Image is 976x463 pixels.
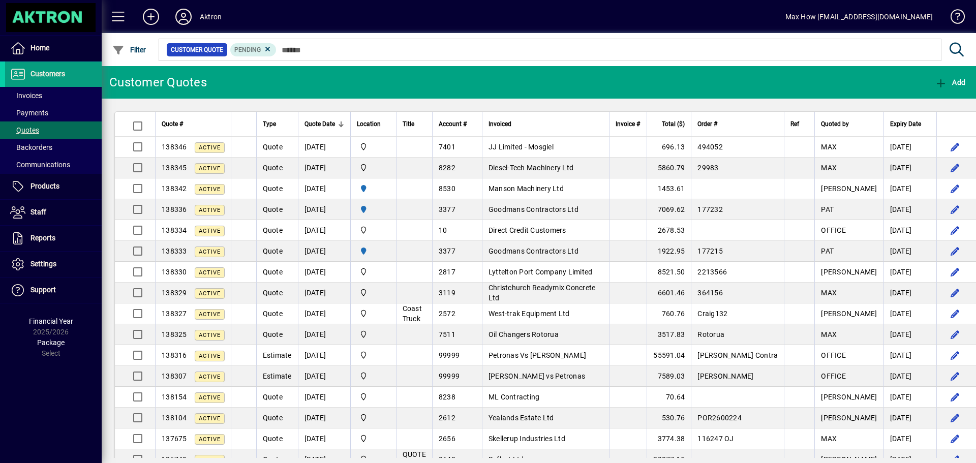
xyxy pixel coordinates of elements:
span: Central [357,266,390,277]
span: Customer Quote [171,45,223,55]
span: 116247 OJ [697,435,734,443]
span: Active [199,269,221,276]
span: Payments [10,109,48,117]
span: Rotorua [697,330,724,338]
span: Christchurch Readymix Concrete Ltd [489,284,596,302]
span: Petronas Vs [PERSON_NAME] [489,351,586,359]
td: 8521.50 [647,262,691,283]
span: Invoice # [616,118,640,130]
span: Central [357,350,390,361]
td: [DATE] [298,241,350,262]
button: Edit [947,389,963,405]
span: OFFICE [821,372,846,380]
span: Customers [30,70,65,78]
button: Edit [947,368,963,384]
button: Edit [947,139,963,155]
a: Quotes [5,121,102,139]
span: Craig132 [697,310,727,318]
span: 10 [439,226,447,234]
span: Manson Machinery Ltd [489,184,564,193]
span: 138104 [162,414,187,422]
td: [DATE] [883,366,936,387]
span: 138345 [162,164,187,172]
span: 138327 [162,310,187,318]
span: Active [199,249,221,255]
span: 138307 [162,372,187,380]
span: Account # [439,118,467,130]
span: Central [357,371,390,382]
span: Active [199,290,221,297]
span: Direct Credit Customers [489,226,566,234]
span: Central [357,141,390,152]
span: Skellerup Industries Ltd [489,435,565,443]
td: [DATE] [883,137,936,158]
span: Active [199,374,221,380]
td: 696.13 [647,137,691,158]
span: Active [199,353,221,359]
div: Location [357,118,390,130]
a: Support [5,277,102,303]
div: Max How [EMAIL_ADDRESS][DOMAIN_NAME] [785,9,933,25]
span: [PERSON_NAME] Contra [697,351,778,359]
a: Settings [5,252,102,277]
div: Customer Quotes [109,74,207,90]
div: Title [403,118,426,130]
mat-chip: Pending Status: Pending [230,43,277,56]
button: Edit [947,264,963,280]
span: MAX [821,289,837,297]
td: [DATE] [883,178,936,199]
span: 2572 [439,310,455,318]
td: 1922.95 [647,241,691,262]
span: HAMILTON [357,204,390,215]
span: MAX [821,164,837,172]
span: Central [357,287,390,298]
td: 2678.53 [647,220,691,241]
span: Quote [263,184,283,193]
td: [DATE] [883,199,936,220]
td: [DATE] [883,262,936,283]
span: 138333 [162,247,187,255]
button: Edit [947,160,963,176]
span: Quoted by [821,118,849,130]
td: [DATE] [883,158,936,178]
span: HAMILTON [357,245,390,257]
span: Quote [263,310,283,318]
button: Edit [947,430,963,447]
span: 138330 [162,268,187,276]
td: [DATE] [298,283,350,303]
td: [DATE] [883,324,936,345]
td: 5860.79 [647,158,691,178]
span: Quote [263,330,283,338]
span: OFFICE [821,226,846,234]
button: Edit [947,285,963,301]
span: Active [199,394,221,401]
span: Goodmans Contractors Ltd [489,247,578,255]
div: Ref [790,118,808,130]
button: Add [135,8,167,26]
span: Support [30,286,56,294]
span: Quote [263,414,283,422]
td: [DATE] [298,303,350,324]
span: 177232 [697,205,723,213]
span: Yealands Estate Ltd [489,414,554,422]
span: Central [357,225,390,236]
td: [DATE] [883,408,936,428]
div: Account # [439,118,476,130]
span: 494052 [697,143,723,151]
td: 1453.61 [647,178,691,199]
td: [DATE] [298,220,350,241]
span: Quote [263,268,283,276]
span: 7511 [439,330,455,338]
td: [DATE] [298,324,350,345]
span: 8530 [439,184,455,193]
span: Quote [263,393,283,401]
span: 138154 [162,393,187,401]
span: Invoices [10,91,42,100]
span: ML Contracting [489,393,540,401]
span: Estimate [263,372,292,380]
td: [DATE] [883,241,936,262]
span: [PERSON_NAME] [821,268,877,276]
td: [DATE] [298,262,350,283]
span: OFFICE [821,351,846,359]
button: Edit [947,222,963,238]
